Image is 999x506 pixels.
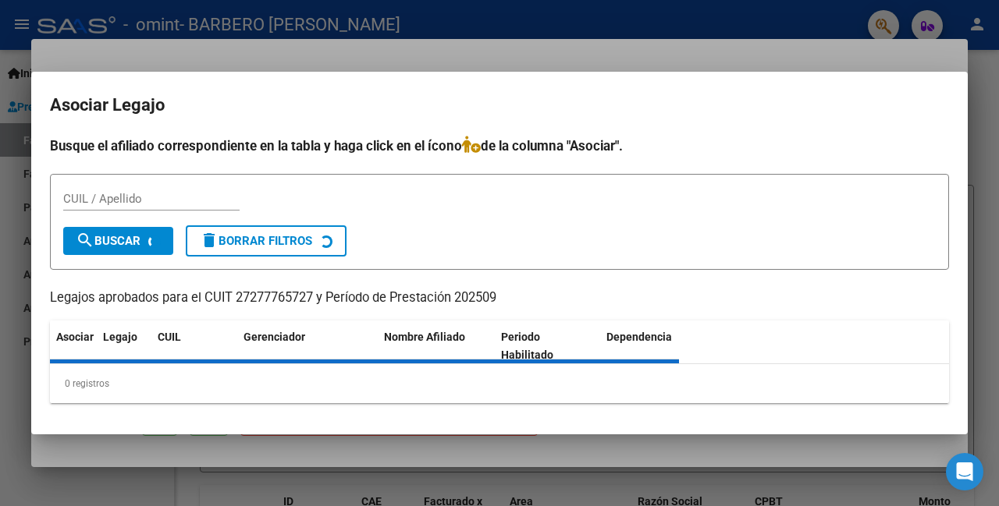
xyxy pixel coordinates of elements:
span: Nombre Afiliado [384,331,465,343]
datatable-header-cell: CUIL [151,320,237,372]
span: Periodo Habilitado [501,331,553,361]
datatable-header-cell: Periodo Habilitado [495,320,600,372]
button: Borrar Filtros [186,225,347,257]
mat-icon: delete [200,231,219,249]
datatable-header-cell: Dependencia [600,320,717,372]
div: Open Intercom Messenger [946,453,983,490]
mat-icon: search [76,231,94,249]
span: Buscar [76,234,140,248]
span: Gerenciador [244,331,305,343]
span: Borrar Filtros [200,234,312,248]
datatable-header-cell: Nombre Afiliado [378,320,495,372]
span: Legajo [103,331,137,343]
h4: Busque el afiliado correspondiente en la tabla y haga click en el ícono de la columna "Asociar". [50,136,949,156]
datatable-header-cell: Asociar [50,320,97,372]
datatable-header-cell: Gerenciador [237,320,378,372]
span: CUIL [158,331,181,343]
datatable-header-cell: Legajo [97,320,151,372]
span: Asociar [56,331,94,343]
h2: Asociar Legajo [50,90,949,120]
span: Dependencia [606,331,672,343]
button: Buscar [63,227,173,255]
div: 0 registros [50,364,949,403]
p: Legajos aprobados para el CUIT 27277765727 y Período de Prestación 202509 [50,288,949,308]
